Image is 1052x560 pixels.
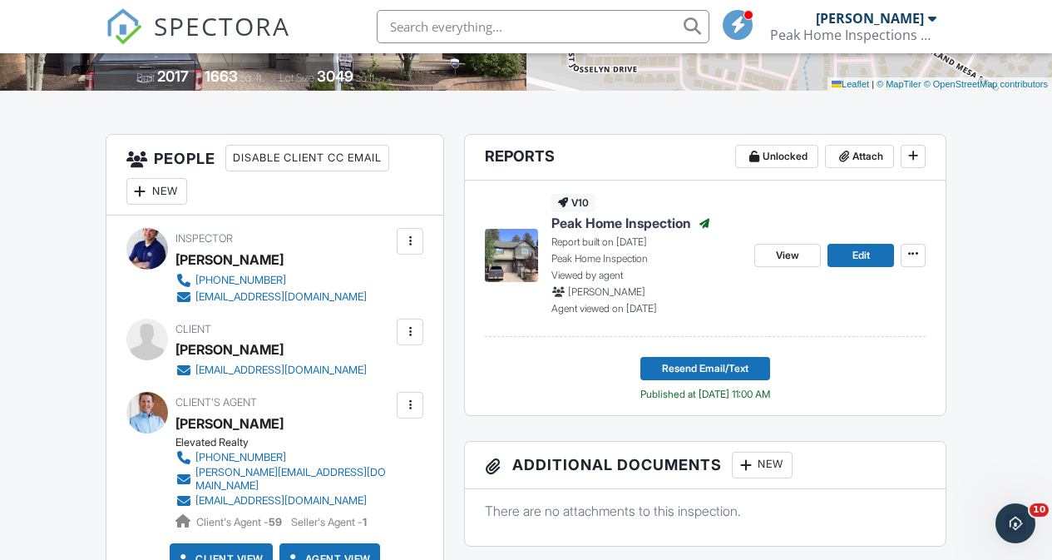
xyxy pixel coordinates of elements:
div: 2017 [157,67,189,85]
a: [PHONE_NUMBER] [175,272,367,289]
a: © MapTiler [877,79,921,89]
h3: People [106,135,444,216]
div: Peak Home Inspections of Northern Arizona [770,27,936,43]
p: There are no attachments to this inspection. [485,502,926,520]
span: SPECTORA [154,8,290,43]
div: [PERSON_NAME][EMAIL_ADDRESS][DOMAIN_NAME] [195,466,393,493]
div: [PERSON_NAME] [175,247,284,272]
div: New [732,452,793,478]
span: Lot Size [279,72,314,84]
img: The Best Home Inspection Software - Spectora [106,8,142,45]
div: [PERSON_NAME] [175,337,284,362]
span: Inspector [175,232,233,245]
span: Seller's Agent - [291,516,367,528]
a: SPECTORA [106,22,290,57]
div: [EMAIL_ADDRESS][DOMAIN_NAME] [195,494,367,508]
div: Disable Client CC Email [225,145,389,171]
a: [PERSON_NAME][EMAIL_ADDRESS][DOMAIN_NAME] [175,466,393,493]
span: 10 [1030,503,1049,517]
a: [EMAIL_ADDRESS][DOMAIN_NAME] [175,362,367,379]
a: Leaflet [832,79,869,89]
span: Client's Agent - [196,516,284,528]
span: Built [136,72,155,84]
div: [EMAIL_ADDRESS][DOMAIN_NAME] [195,290,367,304]
div: New [126,178,187,205]
a: © OpenStreetMap contributors [924,79,1048,89]
a: [EMAIL_ADDRESS][DOMAIN_NAME] [175,289,367,305]
div: Elevated Realty [175,436,407,449]
h3: Additional Documents [465,442,946,489]
span: sq.ft. [356,72,377,84]
div: [PHONE_NUMBER] [195,274,286,287]
div: [PHONE_NUMBER] [195,451,286,464]
span: Client's Agent [175,396,257,409]
strong: 1 [363,516,367,528]
div: [EMAIL_ADDRESS][DOMAIN_NAME] [195,364,367,377]
div: [PERSON_NAME] [816,10,924,27]
div: 1663 [205,67,238,85]
a: [PERSON_NAME] [175,411,284,436]
a: [EMAIL_ADDRESS][DOMAIN_NAME] [175,493,393,509]
span: Client [175,323,211,335]
iframe: Intercom live chat [995,503,1035,543]
span: | [872,79,874,89]
input: Search everything... [377,10,709,43]
span: sq. ft. [240,72,264,84]
strong: 59 [269,516,282,528]
a: [PHONE_NUMBER] [175,449,393,466]
div: 3049 [317,67,353,85]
